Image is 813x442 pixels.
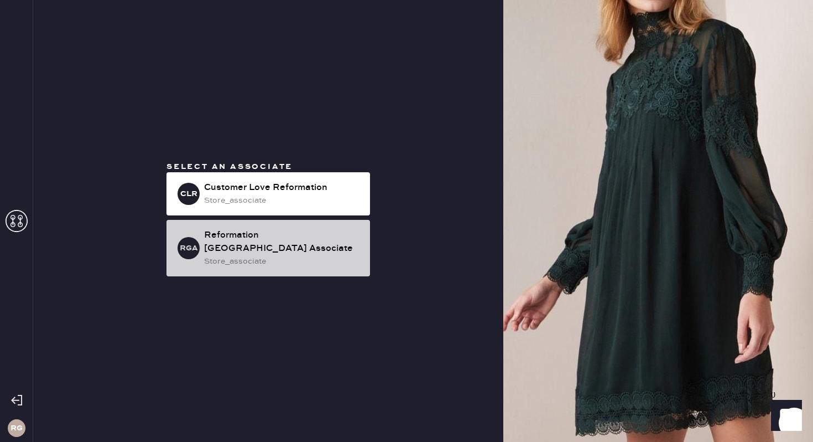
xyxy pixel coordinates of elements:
[760,392,808,440] iframe: Front Chat
[180,190,197,198] h3: CLR
[11,424,23,432] h3: RG
[204,194,361,207] div: store_associate
[166,162,293,172] span: Select an associate
[180,244,198,252] h3: RGA
[204,255,361,268] div: store_associate
[204,181,361,194] div: Customer Love Reformation
[204,229,361,255] div: Reformation [GEOGRAPHIC_DATA] Associate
